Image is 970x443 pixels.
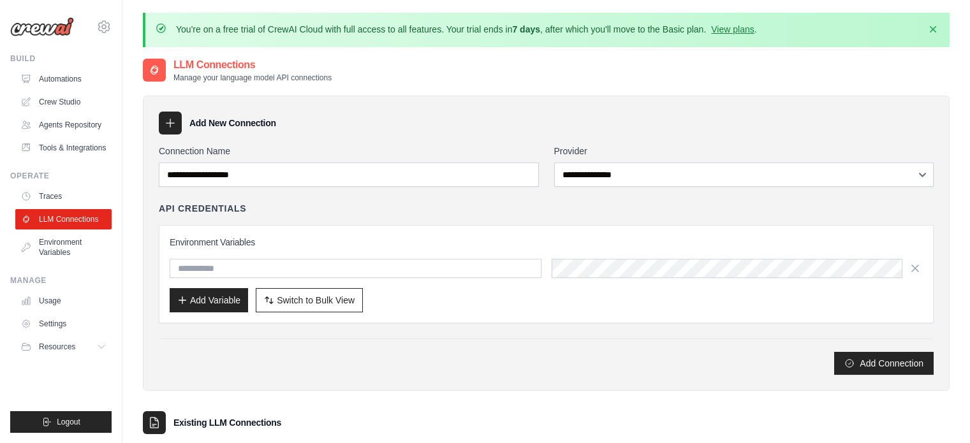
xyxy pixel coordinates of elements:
[173,73,332,83] p: Manage your language model API connections
[277,294,355,307] span: Switch to Bulk View
[57,417,80,427] span: Logout
[15,291,112,311] a: Usage
[834,352,934,375] button: Add Connection
[15,209,112,229] a: LLM Connections
[512,24,540,34] strong: 7 days
[15,337,112,357] button: Resources
[15,69,112,89] a: Automations
[15,138,112,158] a: Tools & Integrations
[15,314,112,334] a: Settings
[173,57,332,73] h2: LLM Connections
[173,416,281,429] h3: Existing LLM Connections
[176,23,757,36] p: You're on a free trial of CrewAI Cloud with full access to all features. Your trial ends in , aft...
[15,232,112,263] a: Environment Variables
[554,145,934,157] label: Provider
[189,117,276,129] h3: Add New Connection
[39,342,75,352] span: Resources
[15,115,112,135] a: Agents Repository
[10,275,112,286] div: Manage
[711,24,754,34] a: View plans
[159,202,246,215] h4: API Credentials
[10,171,112,181] div: Operate
[170,288,248,312] button: Add Variable
[15,186,112,207] a: Traces
[170,236,923,249] h3: Environment Variables
[15,92,112,112] a: Crew Studio
[159,145,539,157] label: Connection Name
[256,288,363,312] button: Switch to Bulk View
[10,411,112,433] button: Logout
[10,54,112,64] div: Build
[10,17,74,36] img: Logo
